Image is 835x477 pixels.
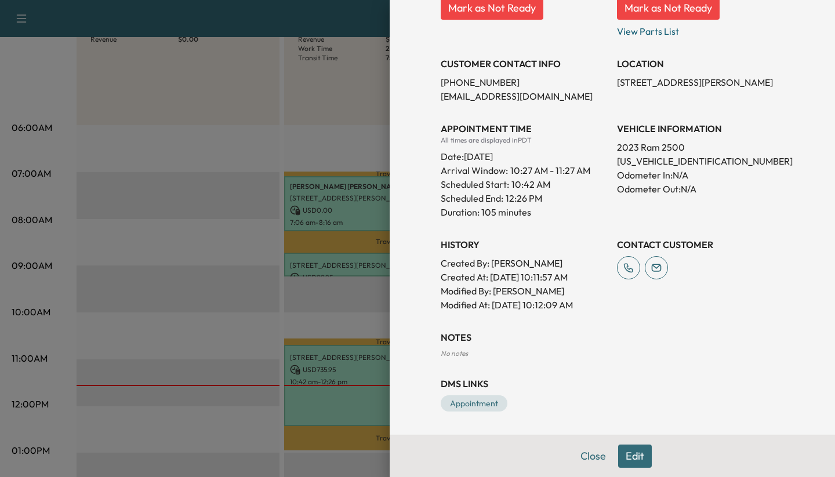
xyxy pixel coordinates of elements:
a: Appointment [441,395,507,412]
h3: DMS Links [441,377,784,391]
h3: NOTES [441,330,784,344]
h3: LOCATION [617,57,784,71]
p: 2023 Ram 2500 [617,140,784,154]
p: 12:26 PM [506,191,542,205]
p: [STREET_ADDRESS][PERSON_NAME] [617,75,784,89]
div: All times are displayed in PDT [441,136,608,145]
p: [EMAIL_ADDRESS][DOMAIN_NAME] [441,89,608,103]
div: Date: [DATE] [441,145,608,163]
h3: CUSTOMER CONTACT INFO [441,57,608,71]
h3: VEHICLE INFORMATION [617,122,784,136]
p: Created By : [PERSON_NAME] [441,256,608,270]
h3: CONTACT CUSTOMER [617,238,784,252]
p: Odometer In: N/A [617,168,784,182]
p: View Parts List [617,20,784,38]
p: 10:42 AM [511,177,550,191]
button: Edit [618,445,652,468]
p: [PHONE_NUMBER] [441,75,608,89]
p: [US_VEHICLE_IDENTIFICATION_NUMBER] [617,154,784,168]
p: Modified By : [PERSON_NAME] [441,284,608,298]
p: Duration: 105 minutes [441,205,608,219]
button: Close [573,445,613,468]
p: Scheduled Start: [441,177,509,191]
h3: History [441,238,608,252]
div: No notes [441,349,784,358]
h3: APPOINTMENT TIME [441,122,608,136]
p: Odometer Out: N/A [617,182,784,196]
p: Scheduled End: [441,191,503,205]
span: 10:27 AM - 11:27 AM [510,163,590,177]
p: Modified At : [DATE] 10:12:09 AM [441,298,608,312]
p: Created At : [DATE] 10:11:57 AM [441,270,608,284]
p: Arrival Window: [441,163,608,177]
